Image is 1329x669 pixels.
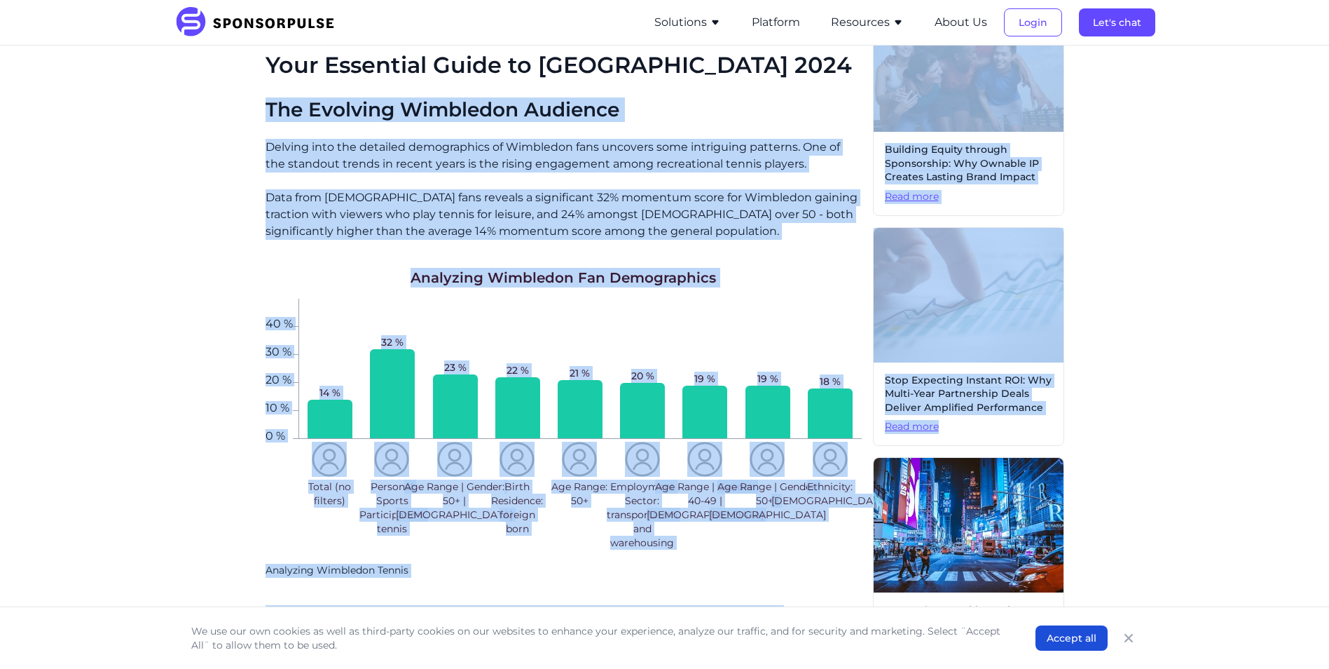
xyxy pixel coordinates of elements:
[1079,8,1155,36] button: Let's chat
[444,360,467,374] span: 23 %
[266,403,293,411] span: 10 %
[174,7,345,38] img: SponsorPulse
[266,431,293,439] span: 0 %
[647,480,764,522] span: Age Range | Gender: 40-49 | [DEMOGRAPHIC_DATA]
[874,458,1063,593] img: Photo by Andreas Niendorf courtesy of Unsplash
[1079,16,1155,29] a: Let's chat
[551,480,608,508] span: Age Range: 50+
[1004,8,1062,36] button: Login
[935,16,987,29] a: About Us
[411,268,716,288] h1: Analyzing Wimbledon Fan Demographics
[1004,16,1062,29] a: Login
[757,372,778,386] span: 19 %
[885,374,1052,415] span: Stop Expecting Instant ROI: Why Multi-Year Partnership Deals Deliver Amplified Performance
[752,16,800,29] a: Platform
[885,190,1052,204] span: Read more
[507,363,529,377] span: 22 %
[1035,626,1108,651] button: Accept all
[709,480,826,522] span: Age Range | Gender: 50+ | [DEMOGRAPHIC_DATA]
[489,480,546,536] span: Birth Residence: foreign born
[874,228,1063,363] img: Sponsorship ROI image
[319,386,340,400] span: 14 %
[359,480,425,536] span: Personal Sports Participation: tennis
[873,227,1064,446] a: Stop Expecting Instant ROI: Why Multi-Year Partnership Deals Deliver Amplified PerformanceRead more
[831,14,904,31] button: Resources
[301,480,358,508] span: Total (no filters)
[820,374,841,388] span: 18 %
[885,604,1052,645] span: Data-Driven Rankings: The Top [US_STATE] Sports Teams for Sponsors in [DATE]
[607,480,677,550] span: Employment Sector: transportation and warehousing
[654,14,721,31] button: Solutions
[266,564,862,578] p: Analyzing Wimbledon Tennis
[1259,602,1329,669] iframe: Chat Widget
[935,14,987,31] button: About Us
[885,143,1052,184] span: Building Equity through Sponsorship: Why Ownable IP Creates Lasting Brand Impact
[1119,628,1138,648] button: Close
[694,372,715,386] span: 19 %
[631,369,654,383] span: 20 %
[266,98,862,122] h2: The Evolving Wimbledon Audience
[266,346,293,355] span: 30 %
[266,50,862,81] h1: Your Essential Guide to [GEOGRAPHIC_DATA] 2024
[191,624,1007,652] p: We use our own cookies as well as third-party cookies on our websites to enhance your experience,...
[752,14,800,31] button: Platform
[570,366,590,380] span: 21 %
[266,374,293,383] span: 20 %
[266,318,293,327] span: 40 %
[266,189,862,240] p: Data from [DEMOGRAPHIC_DATA] fans reveals a significant 32% momentum score for Wimbledon gaining ...
[396,480,513,522] span: Age Range | Gender: 50+ | [DEMOGRAPHIC_DATA]
[771,480,888,508] span: Ethnicity: [DEMOGRAPHIC_DATA]
[885,420,1052,434] span: Read more
[381,335,404,349] span: 32 %
[266,139,862,173] p: Delving into the detailed demographics of Wimbledon fans uncovers some intriguing patterns. One o...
